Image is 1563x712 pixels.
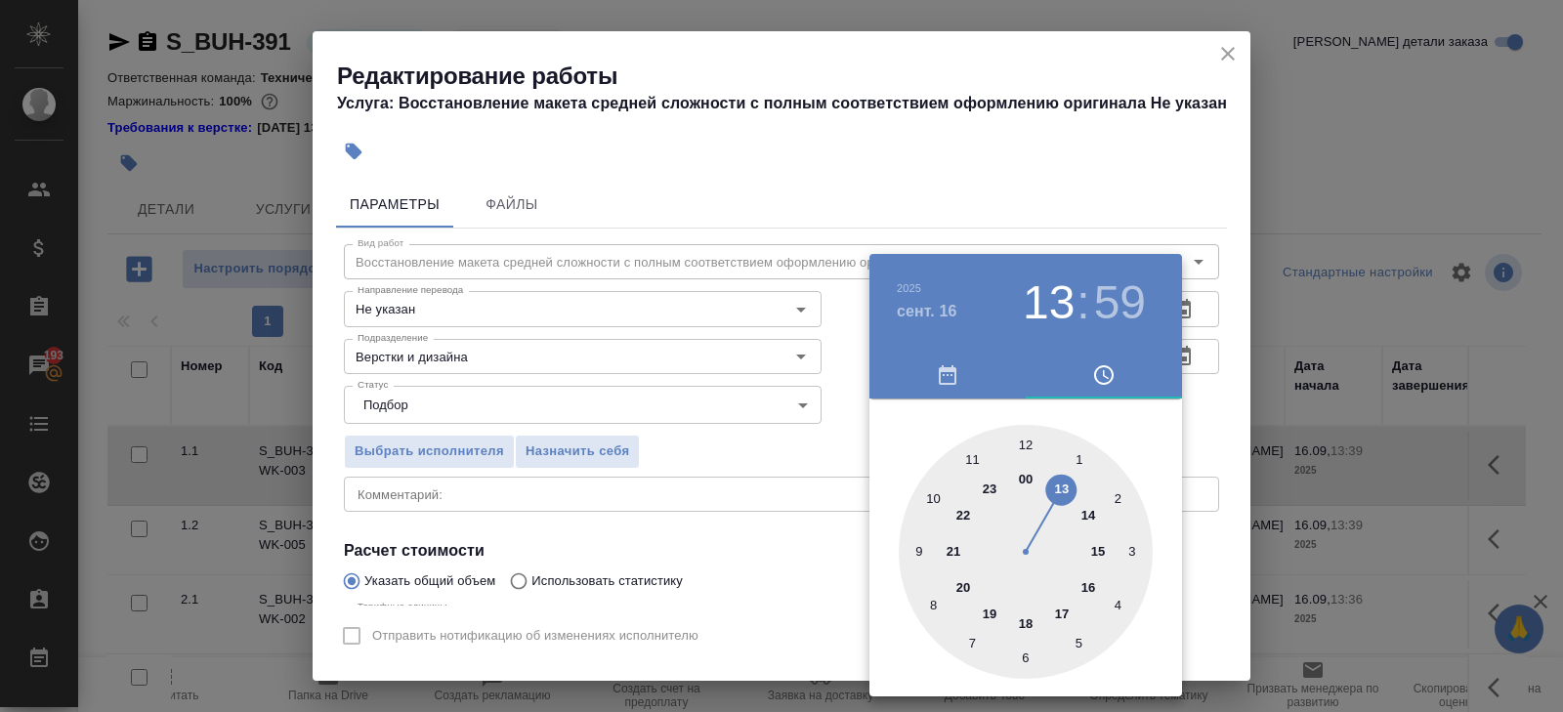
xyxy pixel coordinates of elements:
[1023,275,1075,330] button: 13
[897,282,921,294] button: 2025
[1077,275,1089,330] h3: :
[1094,275,1146,330] button: 59
[897,300,957,323] button: сент. 16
